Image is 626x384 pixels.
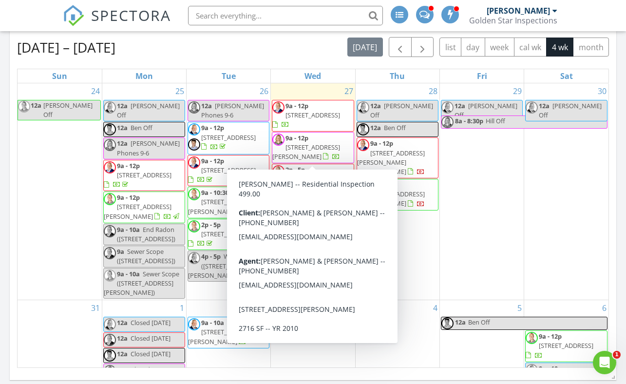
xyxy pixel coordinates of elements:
[188,318,256,346] a: 9a - 10a [STREET_ADDRESS][PERSON_NAME]
[600,300,608,316] a: Go to September 6, 2025
[370,123,381,132] span: 12a
[117,123,128,132] span: 12a
[117,365,128,374] span: 12a
[188,156,256,184] a: 9a - 12p [STREET_ADDRESS]
[178,300,186,316] a: Go to September 1, 2025
[539,341,593,350] span: [STREET_ADDRESS]
[117,334,128,343] span: 12a
[188,220,200,232] img: img_4042.jpeg
[201,188,233,197] span: 9a - 10:30a
[355,83,439,300] td: Go to August 28, 2025
[272,165,340,192] a: 2p - 5p [STREET_ADDRESS]
[201,220,221,229] span: 2p - 5p
[526,364,538,376] img: img_4039.jpeg
[539,101,550,110] span: 12a
[188,317,269,348] a: 9a - 10a [STREET_ADDRESS][PERSON_NAME]
[357,180,369,192] img: img_4042.jpeg
[468,318,490,326] span: Ben Off
[271,83,355,300] td: Go to August 27, 2025
[117,247,175,265] span: Sewer Scope ([STREET_ADDRESS])
[285,111,340,119] span: [STREET_ADDRESS]
[117,247,124,256] span: 9a
[201,230,256,238] span: [STREET_ADDRESS]
[30,100,41,120] span: 12a
[546,38,573,57] button: 4 wk
[17,38,115,57] h2: [DATE] – [DATE]
[455,101,517,119] span: [PERSON_NAME] Off
[117,139,128,148] span: 12a
[117,171,171,179] span: [STREET_ADDRESS]
[188,101,200,114] img: img_4043.jpeg
[524,83,608,300] td: Go to August 30, 2025
[188,155,269,187] a: 9a - 12p [STREET_ADDRESS]
[188,122,269,154] a: 9a - 12p [STREET_ADDRESS]
[272,134,285,146] img: img_4043.jpeg
[272,207,335,234] span: [PERSON_NAME][MEDICAL_DATA] [STREET_ADDRESS]
[201,123,224,132] span: 9a - 12p
[357,137,438,178] a: 9a - 12p [STREET_ADDRESS][PERSON_NAME][PERSON_NAME]
[188,188,200,200] img: img_4042.jpeg
[526,332,593,359] a: 9a - 12p [STREET_ADDRESS]
[272,143,340,161] span: [STREET_ADDRESS][PERSON_NAME]
[486,116,505,125] span: Hill Off
[104,334,116,346] img: img_4044.jpeg
[188,188,265,215] a: 9a - 10:30a [STREET_ADDRESS][PERSON_NAME]
[117,269,140,278] span: 9a - 10a
[357,123,369,135] img: img_4040.jpeg
[515,300,524,316] a: Go to September 5, 2025
[469,16,557,25] div: Golden Star Inspections
[133,69,155,83] a: Monday
[285,318,296,327] span: 12a
[526,101,538,114] img: img_4039.jpeg
[188,220,256,248] a: 2p - 5p [STREET_ADDRESS]
[357,101,369,114] img: img_4039.jpeg
[613,351,621,359] span: 1
[104,349,116,362] img: img_4040.jpeg
[104,101,116,114] img: img_4039.jpeg
[514,38,547,57] button: cal wk
[131,123,152,132] span: Ben Off
[455,317,466,329] span: 12a
[285,101,308,110] span: 9a - 12p
[593,351,616,374] iframe: Intercom live chat
[50,69,69,83] a: Sunday
[347,38,383,57] button: [DATE]
[173,83,186,99] a: Go to August 25, 2025
[104,365,116,377] img: img_4043.jpeg
[357,179,438,211] a: 2p - 5p [STREET_ADDRESS][PERSON_NAME]
[117,101,180,119] span: [PERSON_NAME] Off
[63,5,84,26] img: The Best Home Inspection Software - Spectora
[303,69,323,83] a: Wednesday
[188,156,200,169] img: img_4044.jpeg
[43,101,93,119] span: [PERSON_NAME] Off
[104,139,116,151] img: img_4043.jpeg
[272,318,285,330] img: img_4040.jpeg
[102,83,186,300] td: Go to August 25, 2025
[117,101,128,110] span: 12a
[539,101,602,119] span: [PERSON_NAME] Off
[389,37,412,57] button: Previous
[104,161,171,189] a: 9a - 12p [STREET_ADDRESS]
[220,69,238,83] a: Tuesday
[18,83,102,300] td: Go to August 24, 2025
[201,156,224,165] span: 9a - 12p
[104,318,116,330] img: img_4039.jpeg
[370,101,381,110] span: 12a
[539,332,562,341] span: 9a - 12p
[188,6,383,25] input: Search everything...
[441,116,454,128] img: img_4043.jpeg
[272,101,285,114] img: img_4044.jpeg
[117,225,140,234] span: 9a - 10a
[427,83,439,99] a: Go to August 28, 2025
[117,225,175,243] span: End Radon ([STREET_ADDRESS])
[117,161,140,170] span: 9a - 12p
[188,123,200,135] img: img_4039.jpeg
[201,252,221,261] span: 4p - 5p
[103,192,185,223] a: 9a - 12p [STREET_ADDRESS][PERSON_NAME]
[388,69,407,83] a: Thursday
[91,5,171,25] span: SPECTORA
[104,269,116,282] img: img_4042.jpeg
[201,166,256,174] span: [STREET_ADDRESS]
[357,180,425,208] a: 2p - 5p [STREET_ADDRESS][PERSON_NAME]
[285,174,340,183] span: [STREET_ADDRESS]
